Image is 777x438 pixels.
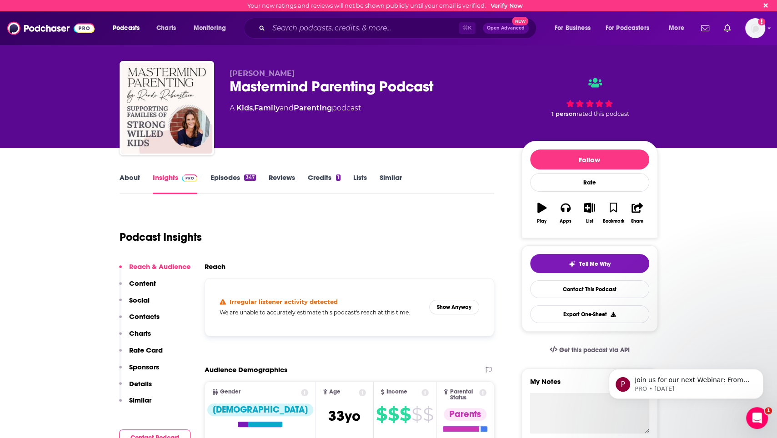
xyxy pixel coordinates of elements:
[745,18,765,38] button: Show profile menu
[129,312,160,321] p: Contacts
[129,379,152,388] p: Details
[577,197,601,229] button: List
[129,363,159,371] p: Sponsors
[328,407,361,425] span: 33 yo
[758,18,765,25] svg: Email not verified
[576,110,629,117] span: rated this podcast
[380,173,402,194] a: Similar
[542,339,637,361] a: Get this podcast via API
[329,389,341,395] span: Age
[765,407,772,414] span: 1
[150,21,181,35] a: Charts
[252,18,545,39] div: Search podcasts, credits, & more...
[444,408,486,421] div: Parents
[7,20,95,37] img: Podchaser - Follow, Share and Rate Podcasts
[491,2,523,9] a: Verify Now
[236,104,253,112] a: Kids
[423,407,433,422] span: $
[220,389,241,395] span: Gender
[119,262,190,279] button: Reach & Audience
[336,174,341,181] div: 1
[745,18,765,38] img: User Profile
[129,396,151,404] p: Similar
[194,22,226,35] span: Monitoring
[595,350,777,413] iframe: Intercom notifications message
[220,309,422,316] h5: We are unable to accurately estimate this podcast's reach at this time.
[119,296,150,313] button: Social
[106,21,151,35] button: open menu
[280,104,294,112] span: and
[602,197,625,229] button: Bookmark
[579,260,611,268] span: Tell Me Why
[40,35,157,43] p: Message from PRO, sent 34w ago
[376,407,387,422] span: $
[210,173,256,194] a: Episodes347
[129,262,190,271] p: Reach & Audience
[207,403,313,416] div: [DEMOGRAPHIC_DATA]
[459,22,476,34] span: ⌘ K
[187,21,238,35] button: open menu
[625,197,649,229] button: Share
[429,300,479,314] button: Show Anyway
[119,312,160,329] button: Contacts
[153,173,198,194] a: InsightsPodchaser Pro
[129,346,163,354] p: Rate Card
[560,219,571,224] div: Apps
[745,18,765,38] span: Logged in as kevinscottsmith
[205,262,226,271] h2: Reach
[121,63,212,154] img: Mastermind Parenting Podcast
[253,104,254,112] span: ,
[230,69,295,78] span: [PERSON_NAME]
[697,20,713,36] a: Show notifications dropdown
[353,173,367,194] a: Lists
[113,22,140,35] span: Podcasts
[269,173,295,194] a: Reviews
[120,173,140,194] a: About
[129,279,156,288] p: Content
[631,219,643,224] div: Share
[156,22,176,35] span: Charts
[254,104,280,112] a: Family
[554,197,577,229] button: Apps
[662,21,696,35] button: open menu
[530,254,649,273] button: tell me why sparkleTell Me Why
[244,174,256,181] div: 347
[40,26,156,259] span: Join us for our next Webinar: From Pushback to Payoff: Building Buy-In for Niche Podcast Placemen...
[269,21,459,35] input: Search podcasts, credits, & more...
[400,407,411,422] span: $
[119,279,156,296] button: Content
[129,296,150,304] p: Social
[537,219,546,224] div: Play
[119,329,151,346] button: Charts
[559,346,629,354] span: Get this podcast via API
[548,21,602,35] button: open menu
[411,407,422,422] span: $
[308,173,341,194] a: Credits1
[746,407,768,429] iframe: Intercom live chat
[669,22,684,35] span: More
[530,149,649,169] button: Follow
[294,104,332,112] a: Parenting
[555,22,591,35] span: For Business
[602,219,624,224] div: Bookmark
[483,23,529,34] button: Open AdvancedNew
[119,379,152,396] button: Details
[247,2,523,9] div: Your new ratings and reviews will not be shown publicly until your email is verified.
[530,280,649,298] a: Contact This Podcast
[388,407,399,422] span: $
[530,377,649,393] label: My Notes
[512,17,528,25] span: New
[205,365,287,374] h2: Audience Demographics
[120,230,202,244] h1: Podcast Insights
[129,329,151,338] p: Charts
[551,110,576,117] span: 1 person
[600,21,662,35] button: open menu
[568,260,576,268] img: tell me why sparkle
[119,363,159,379] button: Sponsors
[119,396,151,413] button: Similar
[230,103,361,114] div: A podcast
